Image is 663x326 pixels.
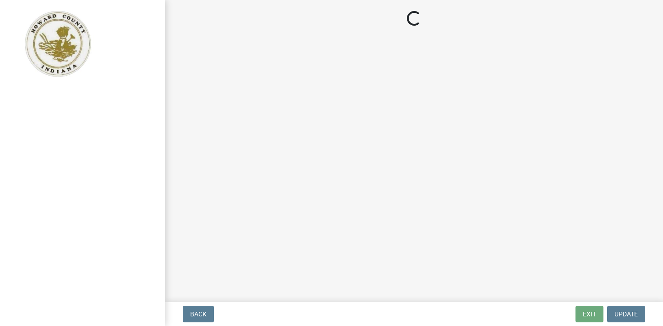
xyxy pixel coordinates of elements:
span: Back [190,310,207,318]
button: Back [183,306,214,322]
span: Update [614,310,638,318]
button: Exit [575,306,603,322]
button: Update [607,306,645,322]
img: Howard County, Indiana [18,10,97,78]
